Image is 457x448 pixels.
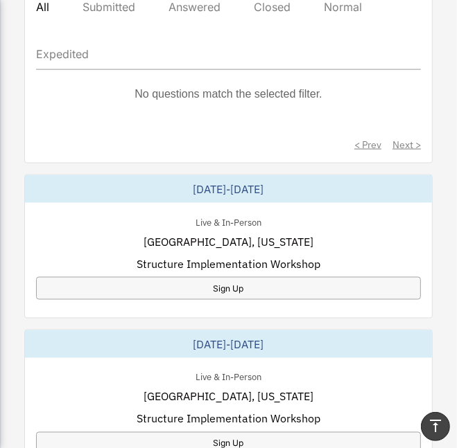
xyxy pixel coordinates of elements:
[144,388,313,405] span: [GEOGRAPHIC_DATA], [US_STATE]
[25,330,432,358] div: [DATE]-[DATE]
[137,256,320,272] span: Structure Implementation Workshop
[144,233,313,250] span: [GEOGRAPHIC_DATA], [US_STATE]
[36,47,89,61] div: Expedited
[184,369,273,384] div: Live & In-Person
[135,84,322,104] p: No questions match the selected filter.
[137,411,320,427] span: Structure Implementation Workshop
[36,277,421,300] a: Sign Up
[184,214,273,229] div: Live & In-Person
[25,175,432,203] div: [DATE]-[DATE]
